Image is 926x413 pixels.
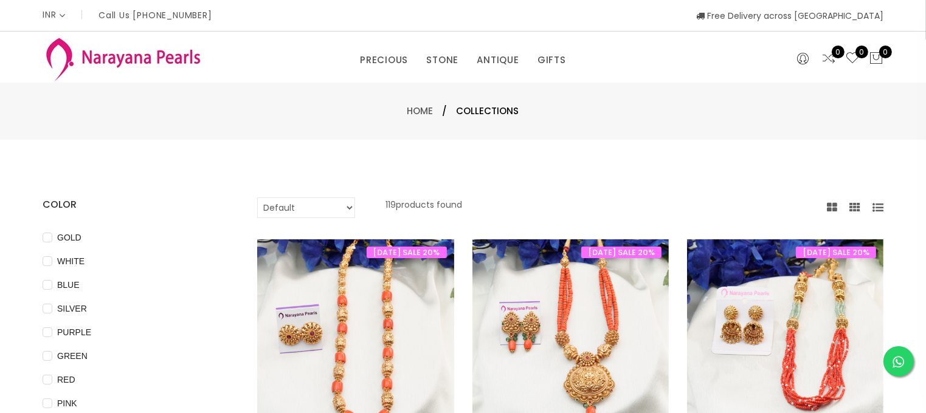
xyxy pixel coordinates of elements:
[879,46,892,58] span: 0
[52,254,89,268] span: WHITE
[477,51,519,69] a: ANTIQUE
[845,51,860,67] a: 0
[52,278,85,292] span: BLUE
[52,231,86,244] span: GOLD
[855,46,868,58] span: 0
[52,326,96,339] span: PURPLE
[696,10,883,22] span: Free Delivery across [GEOGRAPHIC_DATA]
[426,51,458,69] a: STONE
[537,51,566,69] a: GIFTS
[52,302,92,315] span: SILVER
[796,247,876,258] span: [DATE] SALE 20%
[52,349,92,363] span: GREEN
[52,397,82,410] span: PINK
[407,104,434,117] a: Home
[443,104,447,118] span: /
[360,51,408,69] a: PRECIOUS
[581,247,662,258] span: [DATE] SALE 20%
[367,247,447,258] span: [DATE] SALE 20%
[457,104,519,118] span: Collections
[385,197,462,218] p: 119 products found
[821,51,836,67] a: 0
[869,51,883,67] button: 0
[43,197,221,212] h4: COLOR
[52,373,80,386] span: RED
[98,11,212,19] p: Call Us [PHONE_NUMBER]
[832,46,845,58] span: 0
